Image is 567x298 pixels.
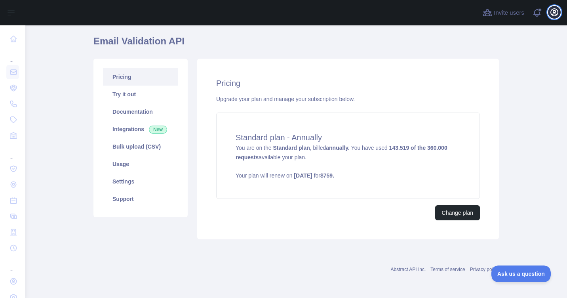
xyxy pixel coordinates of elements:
[103,68,178,86] a: Pricing
[273,145,310,151] strong: Standard plan
[6,257,19,273] div: ...
[320,172,334,179] strong: $ 759 .
[216,95,480,103] div: Upgrade your plan and manage your subscription below.
[6,144,19,160] div: ...
[236,145,447,160] strong: 143.519 of the 360.000 requests
[481,6,526,19] button: Invite users
[93,35,499,54] h1: Email Validation API
[103,138,178,155] a: Bulk upload (CSV)
[236,132,460,143] h4: Standard plan - Annually
[103,120,178,138] a: Integrations New
[494,8,524,17] span: Invite users
[103,86,178,103] a: Try it out
[236,172,460,180] p: Your plan will renew on for
[470,267,499,272] a: Privacy policy
[149,126,167,134] span: New
[391,267,426,272] a: Abstract API Inc.
[216,78,480,89] h2: Pricing
[103,155,178,173] a: Usage
[103,190,178,208] a: Support
[236,145,460,180] span: You are on the , billed You have used available your plan.
[326,145,350,151] strong: annually.
[491,266,551,282] iframe: Toggle Customer Support
[430,267,465,272] a: Terms of service
[294,172,312,179] strong: [DATE]
[435,205,480,220] button: Change plan
[6,48,19,63] div: ...
[103,103,178,120] a: Documentation
[103,173,178,190] a: Settings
